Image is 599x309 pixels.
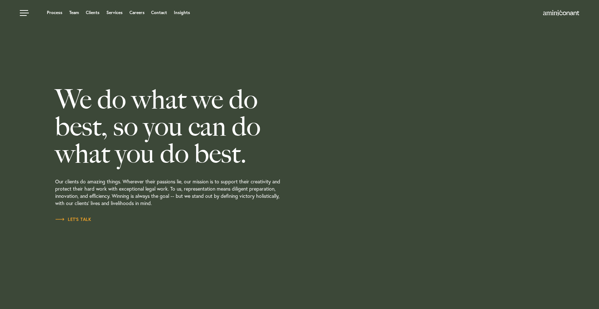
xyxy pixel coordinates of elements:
[55,217,91,222] span: Let’s Talk
[55,86,344,167] h2: We do what we do best, so you can do what you do best.
[174,10,190,15] a: Insights
[86,10,100,15] a: Clients
[151,10,167,15] a: Contact
[47,10,62,15] a: Process
[55,216,91,223] a: Let’s Talk
[69,10,79,15] a: Team
[55,167,344,216] p: Our clients do amazing things. Wherever their passions lie, our mission is to support their creat...
[129,10,145,15] a: Careers
[543,10,579,16] img: Amini & Conant
[106,10,123,15] a: Services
